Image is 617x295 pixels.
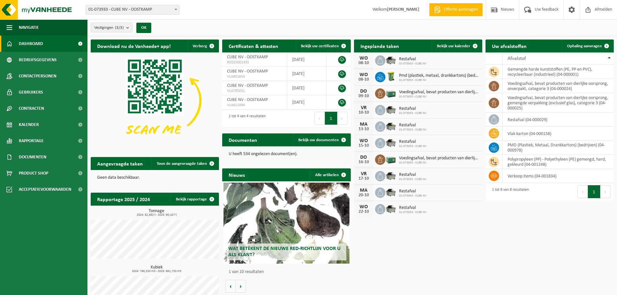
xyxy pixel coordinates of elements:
[86,5,179,14] span: 01-073933 - CUBE NV - OOSTKAMP
[152,157,218,170] a: Toon de aangevraagde taken
[227,97,268,102] span: CUBE NV - OOSTKAMP
[429,3,483,16] a: Offerte aanvragen
[399,189,427,194] span: Restafval
[357,210,370,214] div: 22-10
[94,209,219,217] h3: Tonnage
[193,44,207,48] span: Verberg
[357,61,370,65] div: 08-10
[94,23,124,33] span: Vestigingen
[19,52,57,68] span: Bedrijfsgegevens
[357,143,370,148] div: 15-10
[91,40,177,52] h2: Download nu de Vanheede+ app!
[399,62,427,66] span: 01-073933 - CUBE NV
[19,165,48,181] span: Product Shop
[227,74,282,79] span: VLA901653
[399,111,427,115] span: 01-073933 - CUBE NV
[385,54,396,65] img: WB-5000-GAL-GY-01
[385,120,396,131] img: WB-5000-GAL-GY-01
[223,183,349,264] a: Wat betekent de nieuwe RED-richtlijn voor u als klant?
[19,36,43,52] span: Dashboard
[357,188,370,193] div: MA
[222,40,285,52] h2: Certificaten & attesten
[385,187,396,198] img: WB-5000-GAL-GY-01
[399,139,427,144] span: Restafval
[503,155,614,169] td: polypropyleen (PP) - Polyethyleen (PE) gemengd, hard, gekleurd (04-001248)
[399,172,427,177] span: Restafval
[94,270,219,273] span: 2024: 786,320 m3 - 2025: 661,720 m3
[171,193,218,206] a: Bekijk rapportage
[385,203,396,214] img: WB-5000-GAL-GY-01
[399,57,427,62] span: Restafval
[188,40,218,52] button: Verberg
[19,68,56,84] span: Contactpersonen
[357,193,370,198] div: 20-10
[503,141,614,155] td: PMD (Plastiek, Metaal, Drankkartons) (bedrijven) (04-000978)
[385,87,396,98] img: PB-LB-0680-HPE-GN-01
[19,84,43,100] span: Gebruikers
[229,152,344,156] p: U heeft 534 ongelezen document(en).
[310,168,350,181] a: Alle artikelen
[357,110,370,115] div: 10-10
[227,69,268,74] span: CUBE NV - OOSTKAMP
[19,181,71,198] span: Acceptatievoorwaarden
[387,7,419,12] strong: [PERSON_NAME]
[91,23,132,32] button: Vestigingen(3/3)
[225,111,266,125] div: 1 tot 4 van 4 resultaten
[562,40,613,52] a: Ophaling aanvragen
[399,210,427,214] span: 01-073933 - CUBE NV
[228,246,340,257] span: Wat betekent de nieuwe RED-richtlijn voor u als klant?
[508,56,526,61] span: Afvalstof
[357,160,370,165] div: 16-10
[503,79,614,93] td: voedingsafval, bevat producten van dierlijke oorsprong, onverpakt, categorie 3 (04-000024)
[19,117,39,133] span: Kalender
[236,280,246,293] button: Volgende
[503,93,614,113] td: voedingsafval, bevat producten van dierlijke oorsprong, gemengde verpakking (exclusief glas), cat...
[399,95,479,99] span: 01-073933 - CUBE NV
[600,185,611,198] button: Next
[325,112,337,125] button: 1
[94,213,219,217] span: 2024: 82,892 t - 2025: 60,427 t
[19,100,44,117] span: Contracten
[301,44,339,48] span: Bekijk uw certificaten
[399,144,427,148] span: 01-073933 - CUBE NV
[357,176,370,181] div: 17-10
[357,204,370,210] div: WO
[399,90,479,95] span: Voedingsafval, bevat producten van dierlijke oorsprong, onverpakt, categorie 3
[399,78,479,82] span: 01-073933 - CUBE NV
[287,52,326,67] td: [DATE]
[399,123,427,128] span: Restafval
[314,112,325,125] button: Previous
[385,153,396,165] img: PB-LB-0680-HPE-GN-01
[567,44,602,48] span: Ophaling aanvragen
[357,56,370,61] div: WO
[588,185,600,198] button: 1
[19,19,39,36] span: Navigatie
[357,155,370,160] div: DO
[91,193,156,205] h2: Rapportage 2025 / 2024
[399,106,427,111] span: Restafval
[298,138,339,142] span: Bekijk uw documenten
[442,6,479,13] span: Offerte aanvragen
[399,194,427,198] span: 01-073933 - CUBE NV
[19,133,44,149] span: Rapportage
[222,168,251,181] h2: Nieuws
[503,169,614,183] td: verkoop items (04-001834)
[357,77,370,82] div: 08-10
[357,171,370,176] div: VR
[399,205,427,210] span: Restafval
[399,128,427,132] span: 01-073933 - CUBE NV
[399,73,479,78] span: Pmd (plastiek, metaal, drankkartons) (bedrijven)
[97,176,212,180] p: Geen data beschikbaar.
[287,81,326,95] td: [DATE]
[354,40,406,52] h2: Ingeplande taken
[357,127,370,131] div: 13-10
[357,122,370,127] div: MA
[115,26,124,30] count: (3/3)
[503,127,614,141] td: vlak karton (04-000158)
[287,95,326,109] td: [DATE]
[385,170,396,181] img: WB-5000-GAL-GY-01
[357,89,370,94] div: DO
[91,157,149,170] h2: Aangevraagde taken
[399,177,427,181] span: 01-073933 - CUBE NV
[577,185,588,198] button: Previous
